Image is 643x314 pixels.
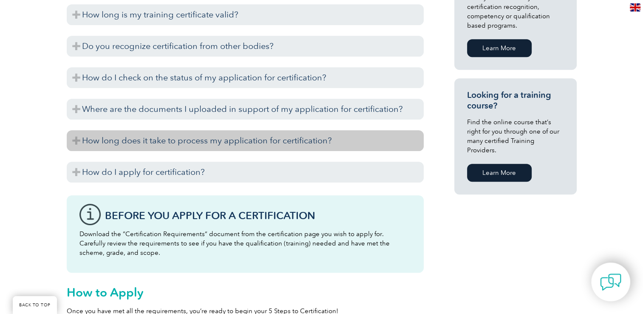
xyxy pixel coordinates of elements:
[467,117,564,155] p: Find the online course that’s right for you through one of our many certified Training Providers.
[67,285,424,299] h2: How to Apply
[105,210,411,221] h3: Before You Apply For a Certification
[467,90,564,111] h3: Looking for a training course?
[600,271,621,293] img: contact-chat.png
[13,296,57,314] a: BACK TO TOP
[67,162,424,183] h3: How do I apply for certification?
[67,36,424,57] h3: Do you recognize certification from other bodies?
[67,67,424,88] h3: How do I check on the status of my application for certification?
[467,164,532,182] a: Learn More
[67,130,424,151] h3: How long does it take to process my application for certification?
[630,3,640,11] img: en
[467,39,532,57] a: Learn More
[67,4,424,25] h3: How long is my training certificate valid?
[67,99,424,120] h3: Where are the documents I uploaded in support of my application for certification?
[79,229,411,257] p: Download the “Certification Requirements” document from the certification page you wish to apply ...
